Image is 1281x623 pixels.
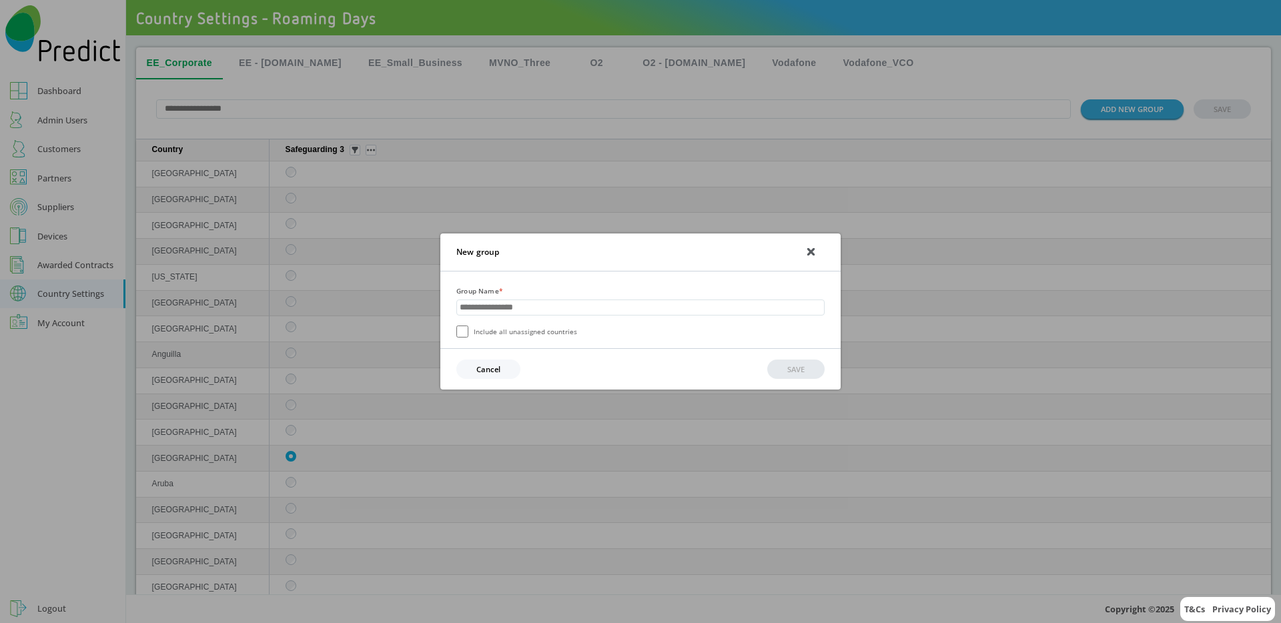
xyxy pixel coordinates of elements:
[456,286,502,295] label: Group Name
[456,360,520,379] button: Cancel
[1184,603,1205,615] a: T&Cs
[456,326,468,338] input: Include all unassigned countries
[1212,603,1271,615] a: Privacy Policy
[456,326,577,338] label: Include all unassigned countries
[456,246,500,257] h2: New group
